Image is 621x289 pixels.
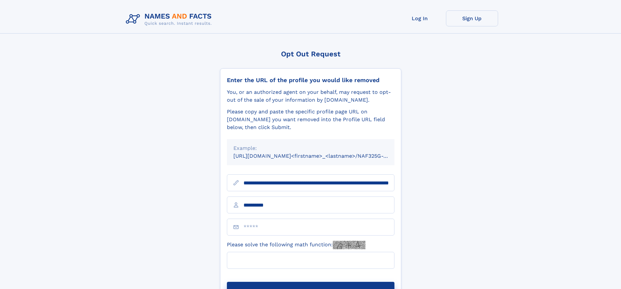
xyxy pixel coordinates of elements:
div: Example: [233,144,388,152]
small: [URL][DOMAIN_NAME]<firstname>_<lastname>/NAF325G-xxxxxxxx [233,153,407,159]
label: Please solve the following math function: [227,241,365,249]
div: Opt Out Request [220,50,401,58]
div: You, or an authorized agent on your behalf, may request to opt-out of the sale of your informatio... [227,88,394,104]
a: Log In [394,10,446,26]
img: Logo Names and Facts [123,10,217,28]
a: Sign Up [446,10,498,26]
div: Please copy and paste the specific profile page URL on [DOMAIN_NAME] you want removed into the Pr... [227,108,394,131]
div: Enter the URL of the profile you would like removed [227,77,394,84]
